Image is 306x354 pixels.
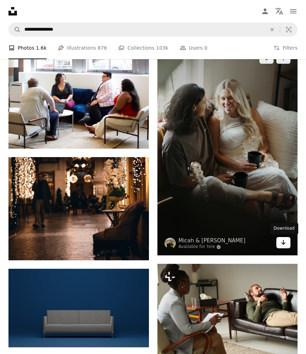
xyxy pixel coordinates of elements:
[8,205,149,212] a: a person walking in a hallway
[286,4,300,18] button: Menu
[270,223,298,234] div: Download
[204,44,208,52] span: 0
[157,45,298,255] img: Two women relax with coffee and laughter.
[180,37,208,59] a: Users 0
[9,23,21,36] button: Search Unsplash
[157,307,298,313] a: Man lying on sofa and discussing his problems with psychotherapist while she making notes during ...
[157,147,298,154] a: Two women relax with coffee and laughter.
[8,23,298,37] form: Find visuals sitewide
[179,244,246,250] a: Available for hire
[264,23,280,36] button: Clear
[98,44,107,52] span: 876
[58,37,107,59] a: Illustrations 876
[272,4,286,18] button: Language
[118,37,168,59] a: Collections 103k
[8,269,149,347] img: a gray couch against a blue wall
[164,238,176,249] img: Go to Micah & Sammie Chaffin's profile
[276,237,290,248] a: Download
[274,37,298,59] button: Filters
[280,23,297,36] button: Visual search
[179,237,246,244] a: Micah & [PERSON_NAME]
[156,44,168,52] span: 103k
[8,7,17,15] a: Home — Unsplash
[8,157,149,260] img: a person walking in a hallway
[258,4,272,18] a: Log in / Sign up
[8,305,149,311] a: a gray couch against a blue wall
